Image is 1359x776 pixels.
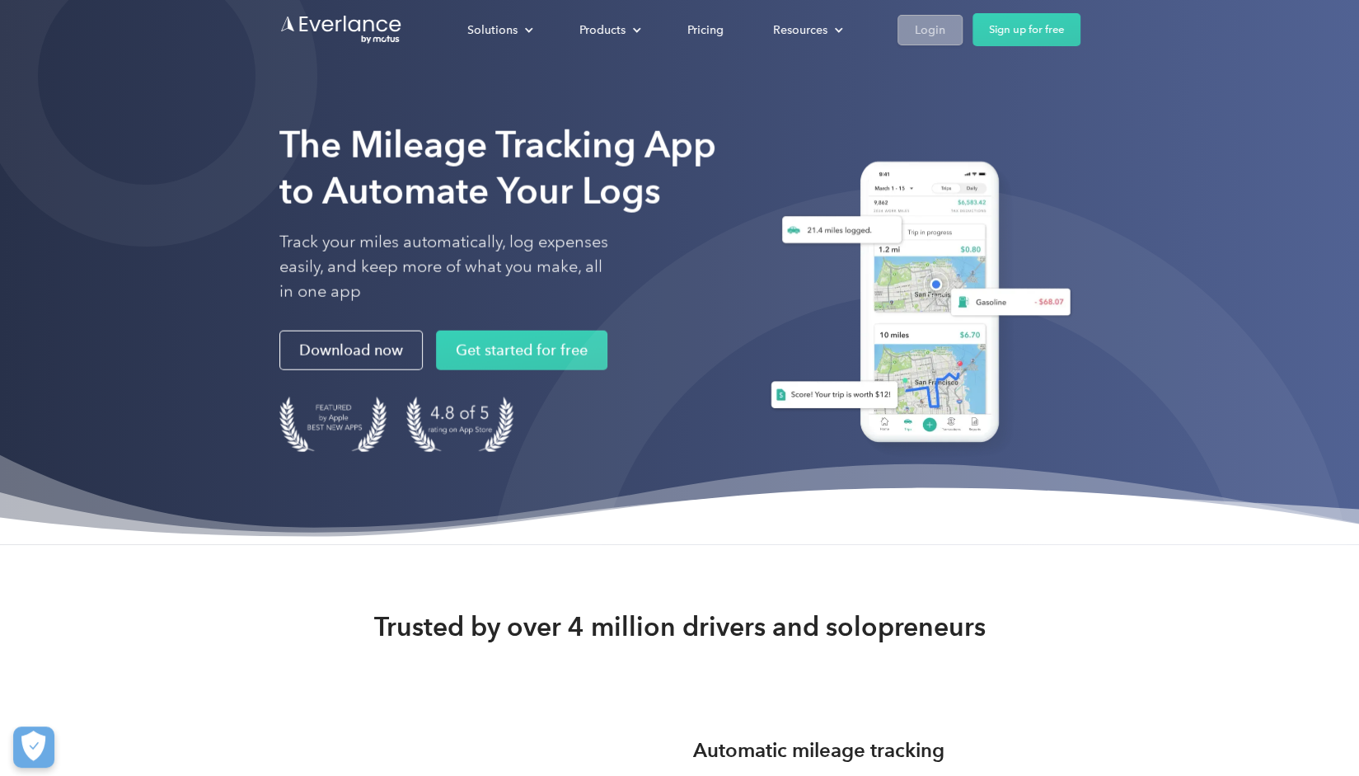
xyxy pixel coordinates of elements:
[687,20,724,40] div: Pricing
[897,15,963,45] a: Login
[671,16,740,45] a: Pricing
[579,20,626,40] div: Products
[751,148,1080,461] img: Everlance, mileage tracker app, expense tracking app
[279,331,423,370] a: Download now
[279,230,609,304] p: Track your miles automatically, log expenses easily, and keep more of what you make, all in one app
[915,20,945,40] div: Login
[13,727,54,768] button: Cookies Settings
[451,16,546,45] div: Solutions
[467,20,518,40] div: Solutions
[773,20,827,40] div: Resources
[279,397,387,452] img: Badge for Featured by Apple Best New Apps
[436,331,607,370] a: Get started for free
[757,16,856,45] div: Resources
[279,123,716,213] strong: The Mileage Tracking App to Automate Your Logs
[693,736,944,765] h3: Automatic mileage tracking
[563,16,654,45] div: Products
[374,610,986,643] strong: Trusted by over 4 million drivers and solopreneurs
[279,14,403,45] a: Go to homepage
[406,397,513,452] img: 4.9 out of 5 stars on the app store
[972,13,1080,46] a: Sign up for free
